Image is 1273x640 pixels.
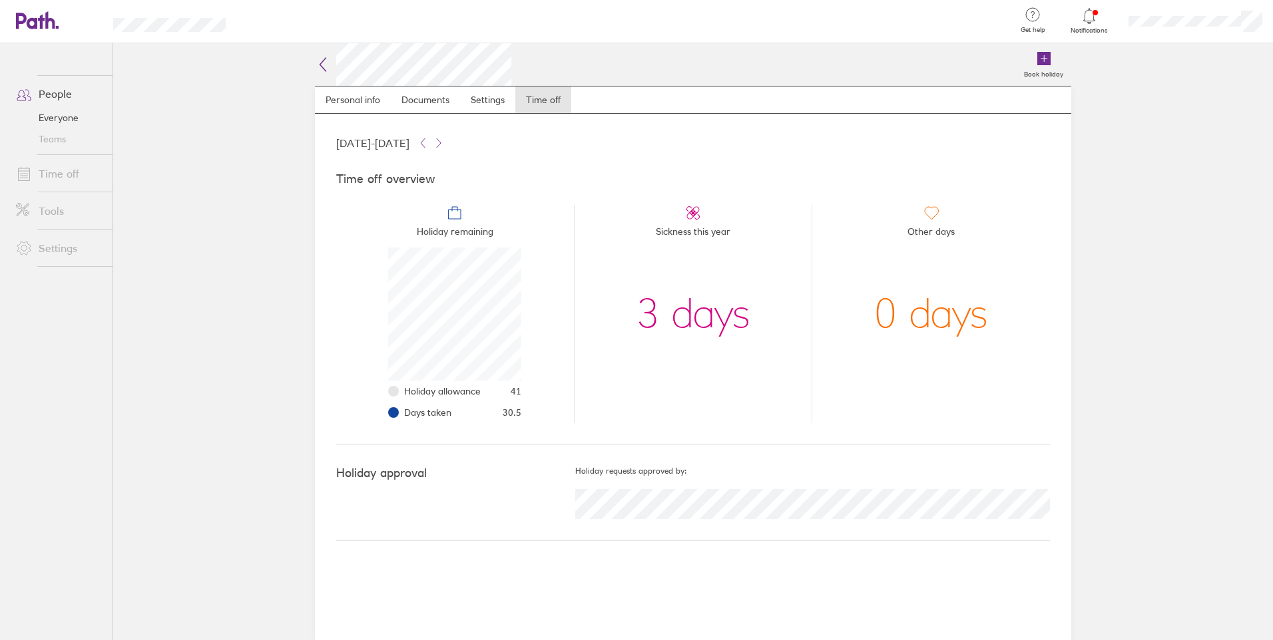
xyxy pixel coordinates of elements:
[511,386,521,397] span: 41
[460,86,515,113] a: Settings
[636,247,750,381] div: 3 days
[5,128,113,150] a: Teams
[404,407,451,418] span: Days taken
[5,160,113,187] a: Time off
[5,198,113,224] a: Tools
[1011,26,1055,34] span: Get help
[5,107,113,128] a: Everyone
[1068,7,1111,35] a: Notifications
[336,137,409,149] span: [DATE] - [DATE]
[315,86,391,113] a: Personal info
[503,407,521,418] span: 30.5
[907,221,955,247] span: Other days
[515,86,571,113] a: Time off
[656,221,730,247] span: Sickness this year
[5,80,113,107] a: People
[575,466,1050,476] h5: Holiday requests approved by:
[404,386,481,397] span: Holiday allowance
[1016,43,1071,86] a: Book holiday
[874,247,988,381] div: 0 days
[5,235,113,261] a: Settings
[1016,67,1071,79] label: Book holiday
[391,86,460,113] a: Documents
[1068,27,1111,35] span: Notifications
[336,172,1050,186] h4: Time off overview
[417,221,493,247] span: Holiday remaining
[336,466,575,480] h4: Holiday approval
